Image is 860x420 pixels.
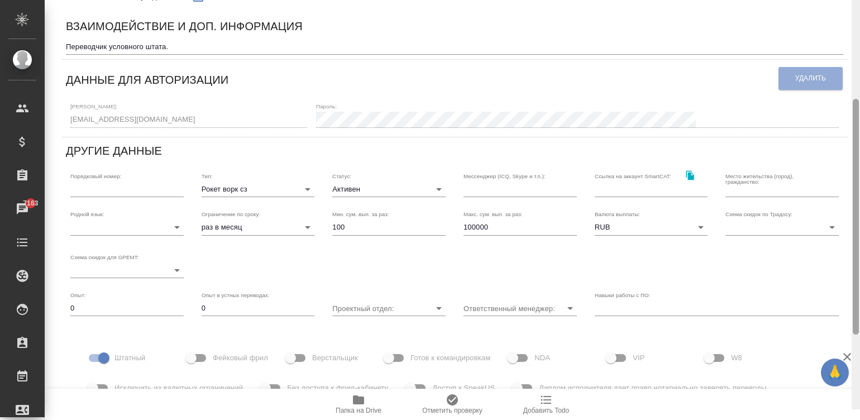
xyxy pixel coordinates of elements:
[213,352,268,364] span: Фейковый фрил
[595,173,671,179] label: Ссылка на аккаунт SmartCAT:
[114,352,145,364] span: Штатный
[202,212,260,217] label: Ограничение по сроку:
[202,293,270,298] label: Опыт в устных переводах:
[70,254,139,260] label: Схема скидок для GPEMT:
[66,142,162,160] h6: Другие данные
[114,383,243,394] span: Исключить из валютных ограничений
[595,219,708,235] div: RUB
[679,164,701,187] button: Скопировать ссылку
[336,407,381,414] span: Папка на Drive
[332,212,389,217] label: Мин. сум. вып. за раз:
[332,182,446,197] div: Активен
[202,219,315,235] div: раз в месяц
[16,198,45,209] span: 7163
[405,389,499,420] button: Отметить проверку
[464,173,546,179] label: Мессенджер (ICQ, Skype и т.п.):
[595,212,640,217] label: Валюта выплаты:
[534,352,550,364] span: NDA
[316,104,337,109] label: Пароль:
[202,173,212,179] label: Тип:
[432,383,495,394] span: Доступ к SpeakUS
[287,383,388,394] span: Без доступа к фрил-кабинету
[66,42,843,51] textarea: Переводчик условного штата.
[3,195,42,223] a: 7163
[633,352,644,364] span: VIP
[539,383,766,394] span: Диплом исполнителя дает право нотариально заверять переводы
[725,212,792,217] label: Схема скидок по Традосу:
[523,407,569,414] span: Добавить Todo
[70,212,104,217] label: Родной язык:
[312,352,358,364] span: Верстальщик
[66,71,228,89] h6: Данные для авторизации
[70,173,121,179] label: Порядковый номер:
[499,389,593,420] button: Добавить Todo
[312,389,405,420] button: Папка на Drive
[431,300,447,316] button: Open
[70,293,86,298] label: Опыт:
[410,352,490,364] span: Готов к командировкам
[70,104,117,109] label: [PERSON_NAME]:
[332,173,351,179] label: Статус:
[66,17,303,35] h6: Взаимодействие и доп. информация
[725,173,810,184] label: Место жительства (город), гражданство:
[595,293,651,298] label: Навыки работы с ПО:
[464,212,523,217] label: Макс. сум. вып. за раз:
[422,407,482,414] span: Отметить проверку
[562,300,578,316] button: Open
[202,182,315,197] div: Рокет ворк сз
